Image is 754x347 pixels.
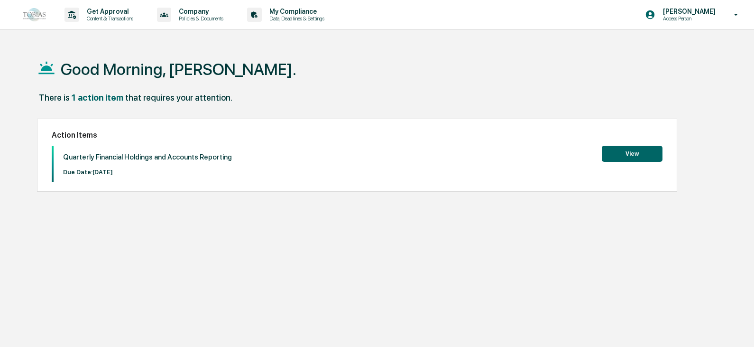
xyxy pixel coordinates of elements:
p: Get Approval [79,8,138,15]
div: There is [39,93,70,103]
h1: Good Morning, [PERSON_NAME]. [61,60,296,79]
p: Policies & Documents [171,15,228,22]
p: Content & Transactions [79,15,138,22]
p: My Compliance [262,8,329,15]
p: Company [171,8,228,15]
p: Due Date: [DATE] [63,169,232,176]
p: Quarterly Financial Holdings and Accounts Reporting [63,153,232,161]
p: [PERSON_NAME] [655,8,720,15]
p: Data, Deadlines & Settings [262,15,329,22]
p: Access Person [655,15,720,22]
img: logo [23,8,46,21]
div: that requires your attention. [125,93,232,103]
a: View [602,149,662,158]
button: View [602,146,662,162]
div: 1 action item [72,93,123,103]
h2: Action Items [52,131,662,140]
